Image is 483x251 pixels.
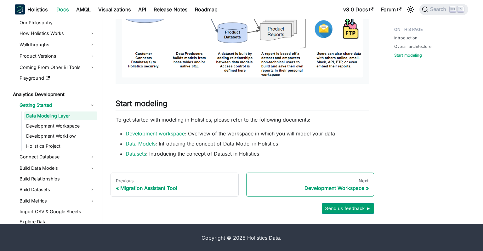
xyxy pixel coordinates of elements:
kbd: K [457,6,464,12]
a: How Holistics Works [18,28,97,38]
a: Start modeling [394,52,422,58]
a: Release Notes [150,4,191,14]
a: Product Versions [18,51,97,61]
a: Data Modeling Layer [24,111,97,120]
a: PreviousMigration Assistant Tool [111,173,239,197]
a: Coming From Other BI Tools [18,62,97,72]
a: HolisticsHolistics [15,4,48,14]
a: Overall architecture [394,43,431,49]
a: Forum [377,4,405,14]
span: Search [428,7,450,12]
div: Previous [116,178,233,184]
a: API [134,4,150,14]
span: Send us feedback ► [325,204,371,213]
li: : Introducing the concept of Dataset in Holistics [126,150,369,157]
li: : Introducing the concept of Data Model in Holistics [126,140,369,147]
a: v3.0 Docs [339,4,377,14]
a: NextDevelopment Workspace [246,173,374,197]
a: Build Data Models [18,163,97,173]
a: Docs [53,4,72,14]
div: Copyright © 2025 Holistics Data. [41,234,442,242]
a: Development Workspace [24,122,97,130]
a: Our Philosophy [18,18,97,27]
a: Visualizations [94,4,134,14]
a: Connect Database [18,152,97,162]
a: AMQL [72,4,94,14]
button: Send us feedback ► [322,203,374,214]
h2: Start modeling [116,99,369,111]
a: Roadmap [191,4,221,14]
a: Holistics Project [24,142,97,151]
div: Next [252,178,369,184]
button: Search (Ctrl+K) [419,4,468,15]
button: Switch between dark and light mode (currently light mode) [406,4,416,14]
b: Holistics [27,6,48,13]
a: Build Metrics [18,196,97,206]
a: Build Datasets [18,185,97,195]
a: Data Models [126,140,156,147]
nav: Docs pages [111,173,374,197]
a: Development Workflow [24,132,97,140]
li: : Overview of the workspace in which you will model your data [126,130,369,137]
a: Datasets [126,151,146,157]
div: Development Workspace [252,185,369,191]
a: Analytics Development [11,90,97,99]
div: Migration Assistant Tool [116,185,233,191]
a: Import CSV & Google Sheets [18,207,97,216]
a: Introduction [394,35,418,41]
a: Walkthroughs [18,40,97,50]
a: Build Relationships [18,174,97,183]
a: Getting Started [18,100,97,110]
p: To get started with modeling in Holistics, please refer to the following documents: [116,116,369,123]
a: Explore Data [18,217,97,226]
a: Development workspace [126,130,185,137]
img: Holistics [15,4,25,14]
a: Playground [18,74,97,83]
